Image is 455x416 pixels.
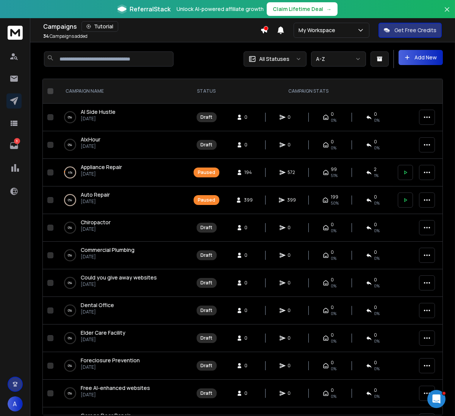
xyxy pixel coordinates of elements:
[81,136,100,143] span: AIxHour
[331,145,337,151] span: 0%
[201,252,213,258] div: Draft
[201,280,213,286] div: Draft
[81,199,110,205] p: [DATE]
[288,225,296,231] span: 0
[245,363,252,369] span: 0
[331,387,334,393] span: 0
[56,352,189,380] td: 0%Foreclosure Prevention[DATE]
[331,222,334,228] span: 0
[331,139,334,145] span: 0
[245,280,252,286] span: 0
[81,301,114,309] a: Dental Office
[81,108,116,115] span: AI Side Hustle
[331,194,338,200] span: 199
[331,117,337,123] span: 0%
[56,131,189,159] td: 0%AIxHour[DATE]
[201,142,213,148] div: Draft
[245,252,252,258] span: 0
[374,145,380,151] span: 0%
[374,360,377,366] span: 0
[56,380,189,407] td: 0%Free AI-enhanced websites[DATE]
[68,113,72,121] p: 0 %
[374,366,380,372] span: 0%
[56,269,189,297] td: 0%Could you give away websites[DATE]
[374,222,377,228] span: 0
[374,310,380,317] span: 0%
[68,390,72,397] p: 0 %
[81,219,111,226] a: Chiropactor
[81,274,157,281] a: Could you give away websites
[68,307,72,314] p: 0 %
[287,197,296,203] span: 399
[288,280,296,286] span: 0
[326,5,331,13] span: →
[331,255,337,261] span: 0%
[288,142,296,148] span: 0
[374,228,380,234] span: 0%
[442,5,452,23] button: Close banner
[244,197,253,203] span: 399
[81,274,157,281] span: Could you give away websites
[288,252,296,258] span: 0
[81,337,125,343] p: [DATE]
[201,390,213,396] div: Draft
[288,363,296,369] span: 0
[374,200,380,206] span: 0 %
[378,23,442,38] button: Get Free Credits
[331,332,334,338] span: 0
[331,277,334,283] span: 0
[177,5,264,13] p: Unlock AI-powered affiliate growth
[374,111,377,117] span: 0
[68,279,72,287] p: 0 %
[374,166,377,172] span: 2
[8,396,23,411] button: A
[299,26,338,34] p: My Workspace
[245,307,252,314] span: 0
[43,33,88,39] p: Campaigns added
[331,283,337,289] span: 0%
[288,335,296,341] span: 0
[81,246,134,254] a: Commercial Plumbing
[56,159,189,186] td: 4%Appliance Repair[DATE]
[81,226,111,232] p: [DATE]
[198,169,215,175] div: Paused
[267,2,338,16] button: Claim Lifetime Deal→
[331,172,338,179] span: 51 %
[81,191,110,199] a: Auto Repair
[331,360,334,366] span: 0
[288,169,296,175] span: 572
[288,114,296,120] span: 0
[81,171,122,177] p: [DATE]
[331,338,337,344] span: 0%
[6,138,22,153] a: 3
[374,139,377,145] span: 0
[427,390,446,408] iframe: Intercom live chat
[374,255,380,261] span: 0%
[81,364,140,370] p: [DATE]
[81,163,122,171] a: Appliance Repair
[68,362,72,369] p: 0 %
[68,141,72,149] p: 0 %
[81,384,150,392] a: Free AI-enhanced websites
[288,390,296,396] span: 0
[68,334,72,342] p: 0 %
[81,191,110,198] span: Auto Repair
[374,117,380,123] span: 0%
[81,329,125,337] a: Elder Care Facility
[245,114,252,120] span: 0
[331,366,337,372] span: 0%
[81,329,125,336] span: Elder Care Facility
[68,224,72,231] p: 0 %
[201,335,213,341] div: Draft
[81,21,118,32] button: Tutorial
[68,169,72,176] p: 4 %
[189,79,224,104] th: STATUS
[43,21,260,32] div: Campaigns
[399,50,443,65] button: Add New
[374,332,377,338] span: 0
[331,393,337,399] span: 0%
[81,143,100,149] p: [DATE]
[201,363,213,369] div: Draft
